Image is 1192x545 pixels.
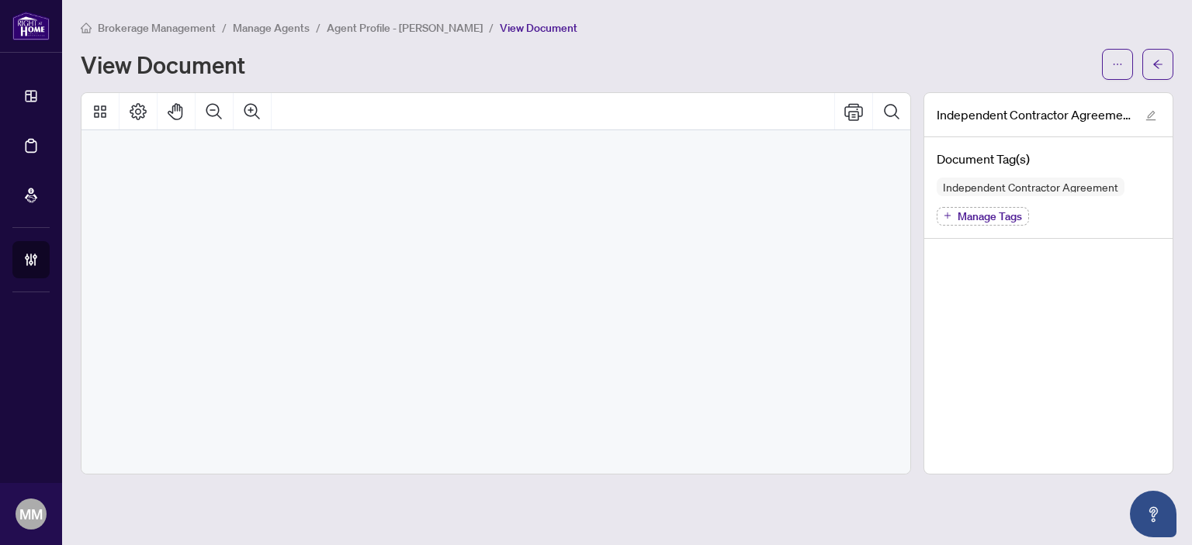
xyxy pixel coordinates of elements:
span: home [81,22,92,33]
span: Agent Profile - [PERSON_NAME] [327,21,483,35]
li: / [316,19,321,36]
img: logo [12,12,50,40]
span: Brokerage Management [98,21,216,35]
span: ellipsis [1112,59,1123,70]
h1: View Document [81,52,245,77]
span: Manage Agents [233,21,310,35]
span: Independent Contractor Agreement [937,181,1124,192]
li: / [222,19,227,36]
span: Manage Tags [958,211,1022,222]
button: Open asap [1130,491,1176,537]
span: View Document [500,21,577,35]
span: Independent Contractor Agreement - ICA.pdf [937,105,1131,124]
h4: Document Tag(s) [937,150,1160,168]
span: MM [19,503,43,525]
button: Manage Tags [937,207,1029,226]
span: arrow-left [1152,59,1163,70]
span: plus [944,212,951,219]
li: / [489,19,494,36]
span: edit [1145,110,1156,121]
